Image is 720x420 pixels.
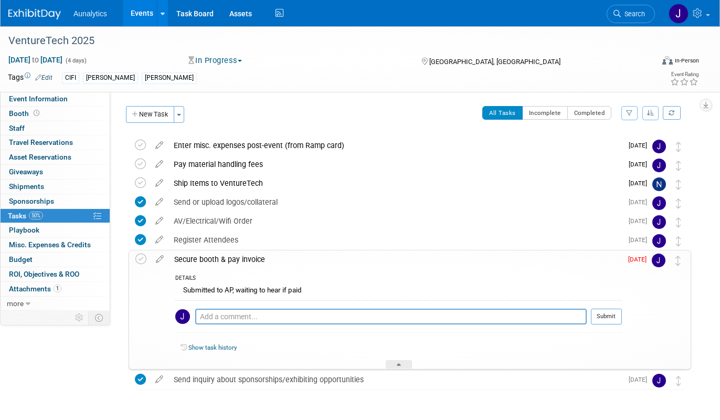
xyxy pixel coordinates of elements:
[9,226,39,234] span: Playbook
[676,217,681,227] i: Move task
[1,253,110,267] a: Budget
[83,72,138,83] div: [PERSON_NAME]
[175,283,622,300] div: Submitted to AP, waiting to hear if paid
[150,197,168,207] a: edit
[652,374,666,387] img: Julie Grisanti-Cieslak
[597,55,700,70] div: Event Format
[73,9,107,18] span: Aunalytics
[1,194,110,208] a: Sponsorships
[670,72,698,77] div: Event Rating
[9,109,41,118] span: Booth
[175,309,190,324] img: Julie Grisanti-Cieslak
[185,55,246,66] button: In Progress
[9,240,91,249] span: Misc. Expenses & Credits
[663,106,681,120] a: Refresh
[676,180,681,190] i: Move task
[429,58,560,66] span: [GEOGRAPHIC_DATA], [GEOGRAPHIC_DATA]
[65,57,87,64] span: (4 days)
[629,142,652,149] span: [DATE]
[9,138,73,146] span: Travel Reservations
[168,231,622,249] div: Register Attendees
[669,4,689,24] img: Julie Grisanti-Cieslak
[9,94,68,103] span: Event Information
[662,56,673,65] img: Format-Inperson.png
[150,141,168,150] a: edit
[188,344,237,351] a: Show task history
[168,155,622,173] div: Pay material handling fees
[676,198,681,208] i: Move task
[168,212,622,230] div: AV/Electrical/Wifi Order
[8,55,63,65] span: [DATE] [DATE]
[675,256,681,266] i: Move task
[567,106,612,120] button: Completed
[607,5,655,23] a: Search
[151,255,169,264] a: edit
[652,140,666,153] img: Julie Grisanti-Cieslak
[1,267,110,281] a: ROI, Objectives & ROO
[1,135,110,150] a: Travel Reservations
[1,180,110,194] a: Shipments
[1,223,110,237] a: Playbook
[1,238,110,252] a: Misc. Expenses & Credits
[9,153,71,161] span: Asset Reservations
[9,270,79,278] span: ROI, Objectives & ROO
[676,161,681,171] i: Move task
[89,311,110,324] td: Toggle Event Tabs
[30,56,40,64] span: to
[652,196,666,210] img: Julie Grisanti-Cieslak
[629,376,652,383] span: [DATE]
[9,285,61,293] span: Attachments
[169,250,622,268] div: Secure booth & pay invoice
[142,72,197,83] div: [PERSON_NAME]
[9,255,33,264] span: Budget
[150,375,168,384] a: edit
[54,285,61,292] span: 1
[1,150,110,164] a: Asset Reservations
[628,256,652,263] span: [DATE]
[676,236,681,246] i: Move task
[70,311,89,324] td: Personalize Event Tab Strip
[9,197,54,205] span: Sponsorships
[629,180,652,187] span: [DATE]
[1,107,110,121] a: Booth
[1,209,110,223] a: Tasks50%
[168,193,622,211] div: Send or upload logos/collateral
[621,10,645,18] span: Search
[522,106,568,120] button: Incomplete
[591,309,622,324] button: Submit
[150,235,168,245] a: edit
[652,177,666,191] img: Nick Vila
[1,121,110,135] a: Staff
[629,198,652,206] span: [DATE]
[168,371,622,388] div: Send inquiry about sponsorships/exhibiting opportunities
[1,165,110,179] a: Giveaways
[652,234,666,248] img: Julie Grisanti-Cieslak
[629,217,652,225] span: [DATE]
[150,160,168,169] a: edit
[35,74,52,81] a: Edit
[482,106,523,120] button: All Tasks
[168,136,622,154] div: Enter misc. expenses post-event (from Ramp card)
[9,124,25,132] span: Staff
[150,178,168,188] a: edit
[7,299,24,308] span: more
[31,109,41,117] span: Booth not reserved yet
[1,282,110,296] a: Attachments1
[5,31,640,50] div: VentureTech 2025
[9,167,43,176] span: Giveaways
[126,106,174,123] button: New Task
[175,275,622,283] div: DETAILS
[676,376,681,386] i: Move task
[652,159,666,172] img: Julie Grisanti-Cieslak
[168,174,622,192] div: Ship Items to VentureTech
[8,72,52,84] td: Tags
[629,236,652,244] span: [DATE]
[1,297,110,311] a: more
[8,212,43,220] span: Tasks
[150,216,168,226] a: edit
[9,182,44,191] span: Shipments
[29,212,43,219] span: 50%
[1,92,110,106] a: Event Information
[652,215,666,229] img: Julie Grisanti-Cieslak
[652,254,665,267] img: Julie Grisanti-Cieslak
